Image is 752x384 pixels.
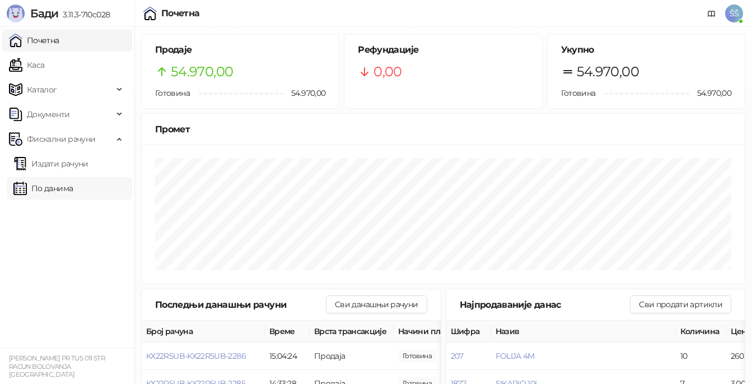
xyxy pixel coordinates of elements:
[725,4,743,22] span: ŠŠ
[561,43,731,57] h5: Укупно
[27,78,57,101] span: Каталог
[577,61,639,82] span: 54.970,00
[265,321,310,343] th: Време
[9,354,105,378] small: [PERSON_NAME] PR TUS 011 STR RACUN BOLOVANJA [GEOGRAPHIC_DATA]
[142,321,265,343] th: Број рачуна
[561,88,596,98] span: Готовина
[58,10,110,20] span: 3.11.3-710c028
[155,88,190,98] span: Готовина
[155,298,326,312] div: Последњи данашњи рачуни
[310,343,394,370] td: Продаја
[7,4,25,22] img: Logo
[9,29,59,52] a: Почетна
[155,43,325,57] h5: Продаје
[27,128,95,150] span: Фискални рачуни
[676,321,726,343] th: Количина
[630,295,731,313] button: Сви продати артикли
[13,152,88,175] a: Издати рачуни
[283,87,325,99] span: 54.970,00
[398,350,436,362] span: 8.750,00
[689,87,731,99] span: 54.970,00
[496,351,535,361] button: FOLIJA 4M
[373,61,401,82] span: 0,00
[703,4,721,22] a: Документација
[676,343,726,370] td: 10
[27,103,69,126] span: Документи
[358,43,528,57] h5: Рефундације
[446,321,491,343] th: Шифра
[171,61,233,82] span: 54.970,00
[491,321,676,343] th: Назив
[310,321,394,343] th: Врста трансакције
[460,298,630,312] div: Најпродаваније данас
[451,351,464,361] button: 207
[326,295,427,313] button: Сви данашњи рачуни
[146,351,246,361] button: KX22R5UB-KX22R5UB-2286
[9,54,44,76] a: Каса
[30,7,58,20] span: Бади
[161,9,200,18] div: Почетна
[155,122,731,136] div: Промет
[13,177,73,200] a: По данима
[394,321,506,343] th: Начини плаћања
[265,343,310,370] td: 15:04:24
